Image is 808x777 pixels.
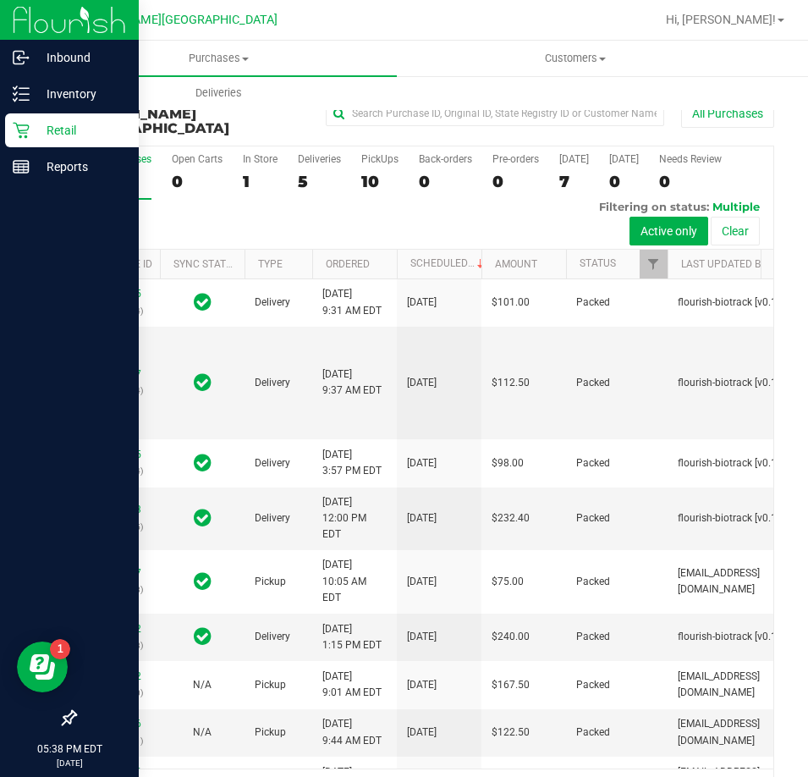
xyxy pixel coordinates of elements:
[576,677,610,693] span: Packed
[492,574,524,590] span: $75.00
[492,677,530,693] span: $167.50
[194,625,212,648] span: In Sync
[678,375,788,391] span: flourish-biotrack [v0.1.0]
[576,375,610,391] span: Packed
[173,85,265,101] span: Deliveries
[30,84,131,104] p: Inventory
[407,510,437,526] span: [DATE]
[492,629,530,645] span: $240.00
[41,51,397,66] span: Purchases
[711,217,760,245] button: Clear
[666,13,776,26] span: Hi, [PERSON_NAME]!
[492,455,524,471] span: $98.00
[559,172,589,191] div: 7
[255,677,286,693] span: Pickup
[326,258,370,270] a: Ordered
[255,510,290,526] span: Delivery
[407,677,437,693] span: [DATE]
[419,172,472,191] div: 0
[255,295,290,311] span: Delivery
[193,725,212,741] button: N/A
[13,158,30,175] inline-svg: Reports
[255,629,290,645] span: Delivery
[13,49,30,66] inline-svg: Inbound
[172,153,223,165] div: Open Carts
[322,621,382,653] span: [DATE] 1:15 PM EDT
[678,629,788,645] span: flourish-biotrack [v0.1.0]
[659,153,722,165] div: Needs Review
[407,375,437,391] span: [DATE]
[361,172,399,191] div: 10
[193,726,212,738] span: Not Applicable
[678,455,788,471] span: flourish-biotrack [v0.1.0]
[407,725,437,741] span: [DATE]
[712,200,760,213] span: Multiple
[559,153,589,165] div: [DATE]
[243,172,278,191] div: 1
[41,75,397,111] a: Deliveries
[30,157,131,177] p: Reports
[678,510,788,526] span: flourish-biotrack [v0.1.0]
[194,290,212,314] span: In Sync
[194,506,212,530] span: In Sync
[492,295,530,311] span: $101.00
[13,122,30,139] inline-svg: Retail
[576,574,610,590] span: Packed
[681,99,774,128] button: All Purchases
[255,375,290,391] span: Delivery
[322,716,382,748] span: [DATE] 9:44 AM EDT
[492,153,539,165] div: Pre-orders
[576,295,610,311] span: Packed
[193,679,212,691] span: Not Applicable
[322,494,387,543] span: [DATE] 12:00 PM EDT
[8,757,131,769] p: [DATE]
[258,258,283,270] a: Type
[30,47,131,68] p: Inbound
[576,629,610,645] span: Packed
[326,101,664,126] input: Search Purchase ID, Original ID, State Registry ID or Customer Name...
[580,257,616,269] a: Status
[74,106,229,137] span: [PERSON_NAME][GEOGRAPHIC_DATA]
[13,85,30,102] inline-svg: Inventory
[629,217,708,245] button: Active only
[255,725,286,741] span: Pickup
[492,725,530,741] span: $122.50
[407,295,437,311] span: [DATE]
[398,51,752,66] span: Customers
[322,286,382,318] span: [DATE] 9:31 AM EDT
[609,153,639,165] div: [DATE]
[298,172,341,191] div: 5
[576,455,610,471] span: Packed
[17,642,68,692] iframe: Resource center
[576,725,610,741] span: Packed
[681,258,767,270] a: Last Updated By
[640,250,668,278] a: Filter
[194,371,212,394] span: In Sync
[172,172,223,191] div: 0
[492,375,530,391] span: $112.50
[397,41,753,76] a: Customers
[361,153,399,165] div: PickUps
[609,172,639,191] div: 0
[576,510,610,526] span: Packed
[659,172,722,191] div: 0
[407,455,437,471] span: [DATE]
[407,629,437,645] span: [DATE]
[322,557,387,606] span: [DATE] 10:05 AM EDT
[30,120,131,141] p: Retail
[298,153,341,165] div: Deliveries
[255,574,286,590] span: Pickup
[410,257,487,269] a: Scheduled
[173,258,239,270] a: Sync Status
[599,200,709,213] span: Filtering on status:
[243,153,278,165] div: In Store
[492,510,530,526] span: $232.40
[255,455,290,471] span: Delivery
[194,570,212,593] span: In Sync
[74,91,308,136] h3: Purchase Summary:
[322,366,382,399] span: [DATE] 9:37 AM EDT
[322,669,382,701] span: [DATE] 9:01 AM EDT
[69,13,278,27] span: [PERSON_NAME][GEOGRAPHIC_DATA]
[407,574,437,590] span: [DATE]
